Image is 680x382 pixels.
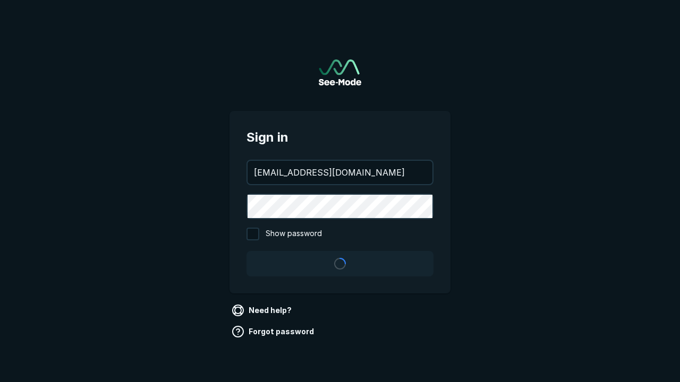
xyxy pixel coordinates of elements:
span: Sign in [246,128,433,147]
a: Need help? [229,302,296,319]
span: Show password [266,228,322,240]
img: See-Mode Logo [319,59,361,85]
a: Go to sign in [319,59,361,85]
a: Forgot password [229,323,318,340]
input: your@email.com [248,161,432,184]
